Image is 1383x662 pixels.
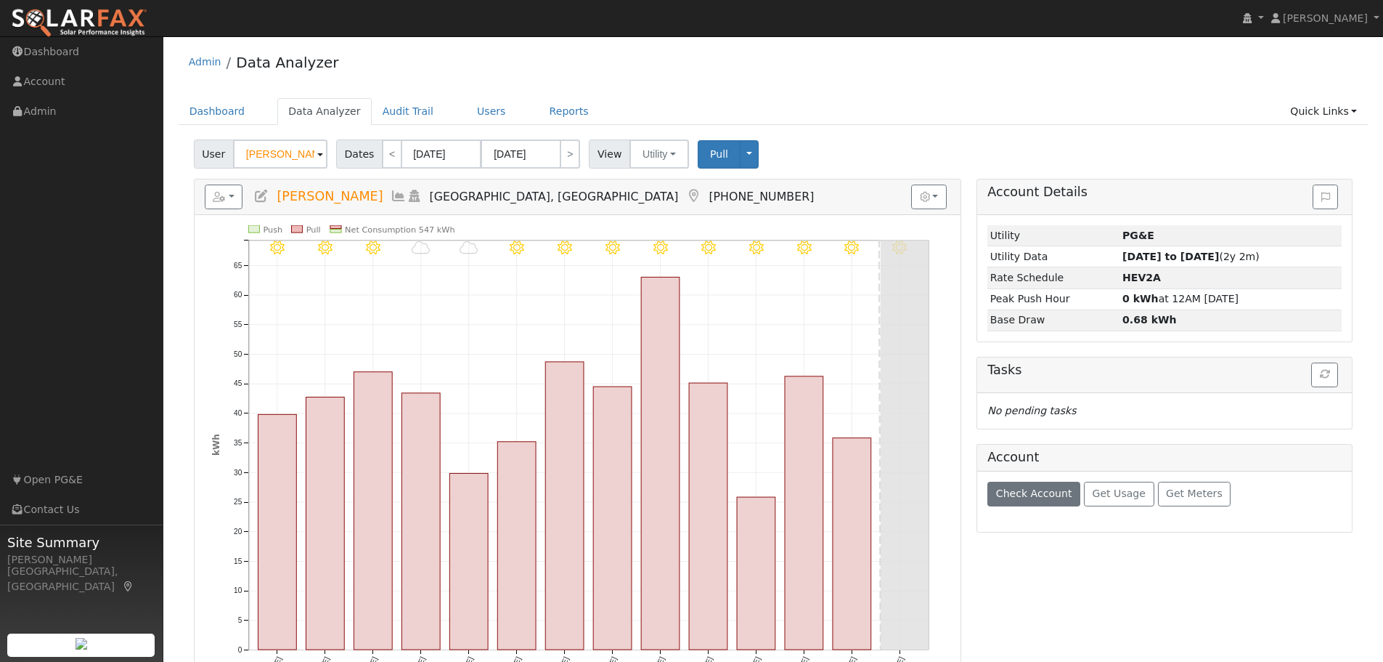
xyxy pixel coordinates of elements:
[1166,488,1223,499] span: Get Meters
[466,98,517,125] a: Users
[430,190,679,203] span: [GEOGRAPHIC_DATA], [GEOGRAPHIC_DATA]
[785,376,823,650] rect: onclick=""
[510,241,524,255] i: 8/18 - Clear
[737,497,775,650] rect: onclick=""
[589,140,630,169] span: View
[76,638,87,650] img: retrieve
[689,383,727,650] rect: onclick=""
[234,291,242,299] text: 60
[987,450,1039,464] h5: Account
[1311,363,1338,387] button: Refresh
[1313,185,1338,209] button: Issue History
[987,246,1119,267] td: Utility Data
[987,363,1342,378] h5: Tasks
[336,140,383,169] span: Dates
[1122,293,1159,304] strong: 0 kWh
[629,140,689,169] button: Utility
[345,225,455,235] text: Net Consumption 547 kWh
[539,98,600,125] a: Reports
[460,241,478,255] i: 8/17 - MostlyCloudy
[1122,272,1161,283] strong: K
[382,140,402,169] a: <
[277,98,372,125] a: Data Analyzer
[234,498,242,506] text: 25
[277,189,383,203] span: [PERSON_NAME]
[987,405,1076,416] i: No pending tasks
[1093,488,1146,499] span: Get Usage
[844,241,859,255] i: 8/25 - Clear
[833,438,871,650] rect: onclick=""
[709,190,814,203] span: [PHONE_NUMBER]
[987,225,1119,246] td: Utility
[234,587,242,595] text: 10
[372,98,444,125] a: Audit Trail
[234,380,242,388] text: 45
[236,54,338,71] a: Data Analyzer
[234,439,242,447] text: 35
[237,616,242,624] text: 5
[987,267,1119,288] td: Rate Schedule
[1283,12,1368,24] span: [PERSON_NAME]
[987,185,1342,200] h5: Account Details
[653,241,668,255] i: 8/21 - MostlyClear
[698,140,741,169] button: Pull
[605,241,620,255] i: 8/20 - Clear
[7,552,155,568] div: [PERSON_NAME]
[263,225,282,235] text: Push
[122,581,135,592] a: Map
[234,262,242,270] text: 65
[189,56,221,68] a: Admin
[179,98,256,125] a: Dashboard
[497,442,536,650] rect: onclick=""
[11,8,147,39] img: SolarFax
[1122,251,1219,262] strong: [DATE] to [DATE]
[234,469,242,477] text: 30
[194,140,234,169] span: User
[560,140,580,169] a: >
[318,241,333,255] i: 8/14 - Clear
[237,646,242,654] text: 0
[996,488,1072,499] span: Check Account
[234,409,242,417] text: 40
[987,288,1119,310] td: Peak Push Hour
[1158,482,1231,506] button: Get Meters
[748,241,763,255] i: 8/23 - MostlyClear
[306,397,344,650] rect: onclick=""
[987,310,1119,331] td: Base Draw
[796,241,811,255] i: 8/24 - MostlyClear
[258,415,296,650] rect: onclick=""
[1122,251,1260,262] span: (2y 2m)
[401,393,440,650] rect: onclick=""
[354,372,392,650] rect: onclick=""
[234,350,242,358] text: 50
[449,474,488,650] rect: onclick=""
[7,533,155,552] span: Site Summary
[233,140,327,169] input: Select a User
[306,225,320,235] text: Pull
[701,241,716,255] i: 8/22 - MostlyClear
[234,320,242,328] text: 55
[545,362,584,650] rect: onclick=""
[1122,314,1177,326] strong: 0.68 kWh
[593,387,632,650] rect: onclick=""
[366,241,380,255] i: 8/15 - Clear
[253,189,269,203] a: Edit User (34450)
[558,241,572,255] i: 8/19 - Clear
[407,189,423,203] a: Login As (last Never)
[1279,98,1368,125] a: Quick Links
[987,482,1080,506] button: Check Account
[710,148,728,160] span: Pull
[685,189,701,203] a: Map
[7,564,155,594] div: [GEOGRAPHIC_DATA], [GEOGRAPHIC_DATA]
[234,528,242,536] text: 20
[234,557,242,565] text: 15
[1122,230,1154,241] strong: ID: 17118054, authorized: 07/30/25
[1120,288,1342,310] td: at 12AM [DATE]
[391,189,407,203] a: Multi-Series Graph
[211,434,221,456] text: kWh
[1084,482,1154,506] button: Get Usage
[412,241,430,255] i: 8/16 - MostlyCloudy
[270,241,285,255] i: 8/13 - Clear
[641,278,680,650] rect: onclick=""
